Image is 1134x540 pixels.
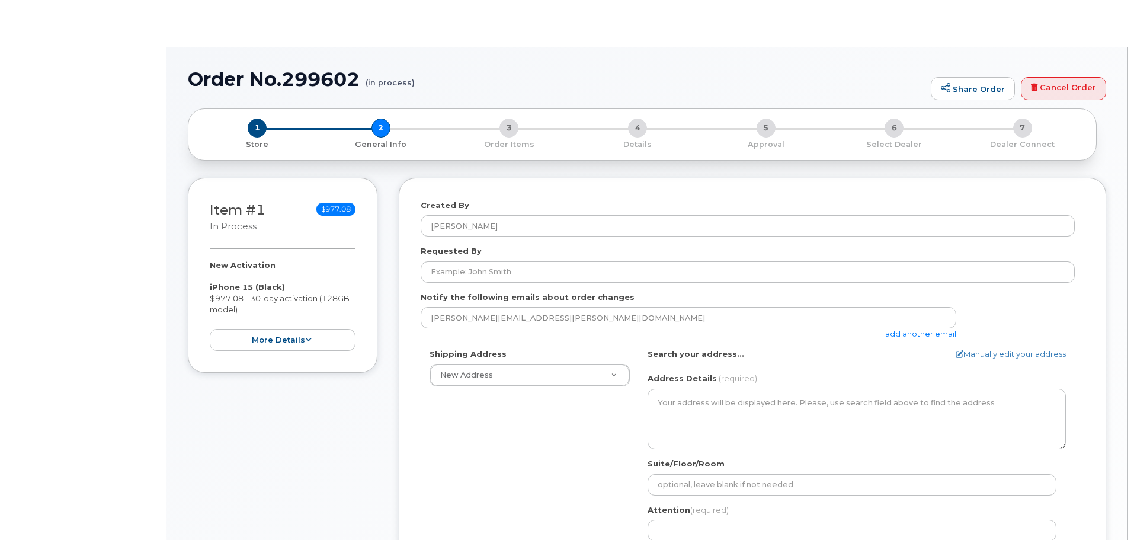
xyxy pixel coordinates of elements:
[648,349,744,360] label: Search your address...
[648,458,725,469] label: Suite/Floor/Room
[210,282,285,292] strong: iPhone 15 (Black)
[210,329,355,351] button: more details
[198,138,317,150] a: 1 Store
[210,203,265,233] h3: Item #1
[648,474,1056,496] input: optional, leave blank if not needed
[421,200,469,211] label: Created By
[421,245,482,257] label: Requested By
[210,221,257,232] small: in process
[931,77,1015,101] a: Share Order
[648,373,717,384] label: Address Details
[1021,77,1106,101] a: Cancel Order
[440,370,493,379] span: New Address
[690,505,729,515] span: (required)
[885,329,956,338] a: add another email
[430,349,507,360] label: Shipping Address
[421,307,956,328] input: Example: john@appleseed.com
[210,260,276,270] strong: New Activation
[248,119,267,138] span: 1
[188,69,925,90] h1: Order No.299602
[366,69,415,87] small: (in process)
[316,203,355,216] span: $977.08
[421,292,635,303] label: Notify the following emails about order changes
[430,365,629,386] a: New Address
[719,373,757,383] span: (required)
[648,504,729,516] label: Attention
[421,261,1075,283] input: Example: John Smith
[956,349,1066,360] a: Manually edit your address
[203,139,312,150] p: Store
[210,260,355,351] div: $977.08 - 30-day activation (128GB model)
